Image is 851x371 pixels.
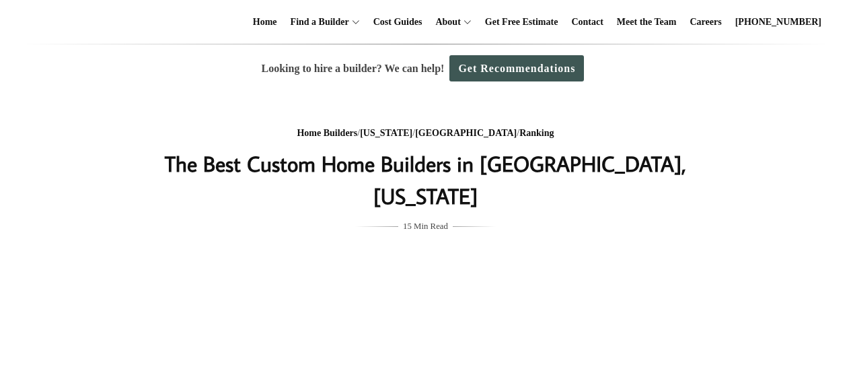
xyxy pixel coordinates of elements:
[449,55,584,81] a: Get Recommendations
[480,1,564,44] a: Get Free Estimate
[360,128,412,138] a: [US_STATE]
[685,1,727,44] a: Careers
[297,128,357,138] a: Home Builders
[430,1,460,44] a: About
[730,1,827,44] a: [PHONE_NUMBER]
[285,1,349,44] a: Find a Builder
[368,1,428,44] a: Cost Guides
[612,1,682,44] a: Meet the Team
[157,125,694,142] div: / / /
[248,1,283,44] a: Home
[519,128,554,138] a: Ranking
[403,219,448,234] span: 15 Min Read
[157,147,694,212] h1: The Best Custom Home Builders in [GEOGRAPHIC_DATA], [US_STATE]
[566,1,608,44] a: Contact
[415,128,517,138] a: [GEOGRAPHIC_DATA]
